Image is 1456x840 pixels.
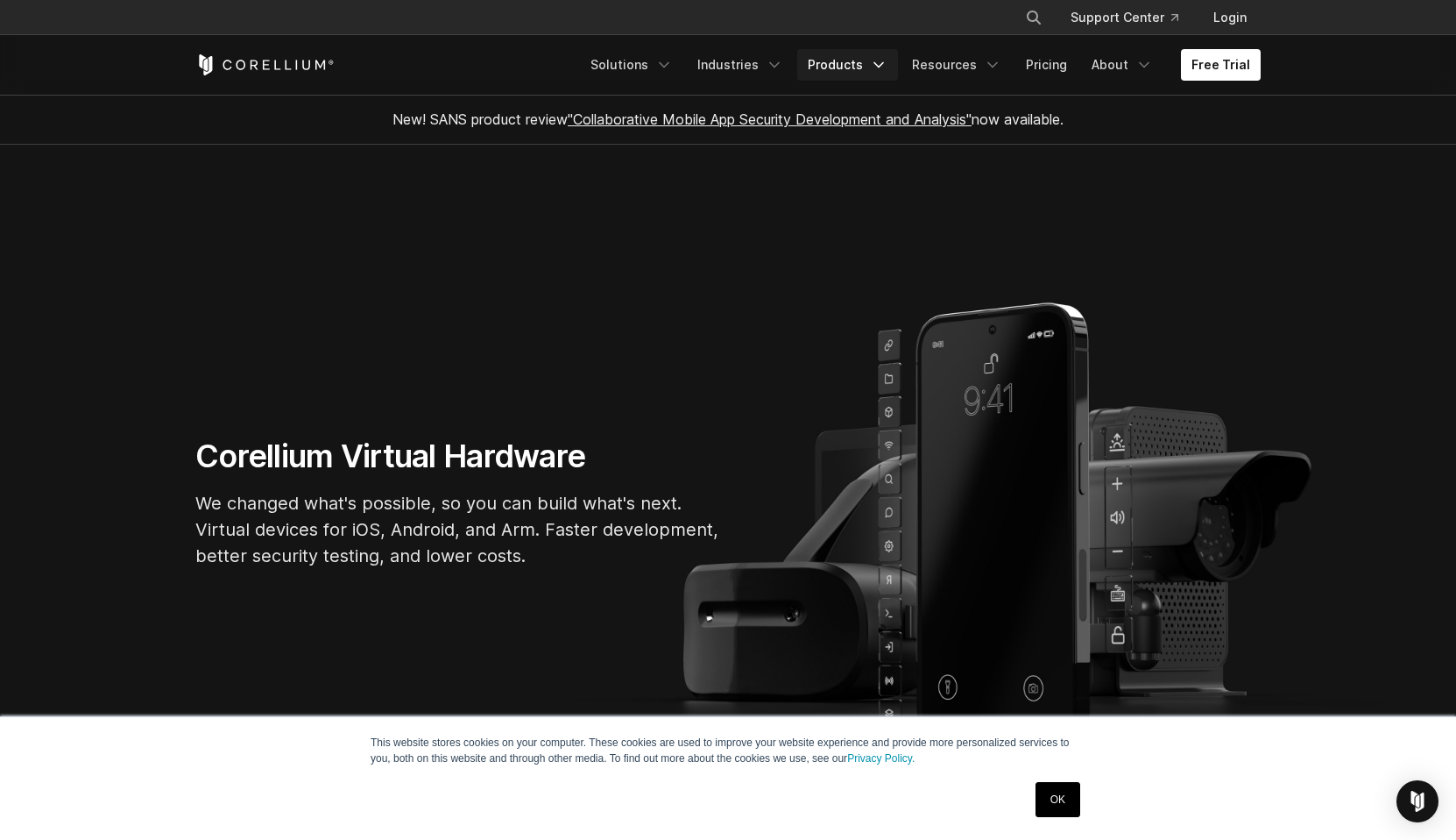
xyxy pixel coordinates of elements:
[371,735,1085,766] p: This website stores cookies on your computer. These cookies are used to improve your website expe...
[195,437,721,476] h1: Corellium Virtual Hardware
[580,49,683,81] a: Solutions
[1057,2,1192,33] a: Support Center
[901,49,1012,81] a: Resources
[1015,49,1078,81] a: Pricing
[847,752,915,765] a: Privacy Policy.
[1181,49,1261,81] a: Free Trial
[195,54,335,75] a: Corellium Home
[392,110,1064,128] span: New! SANS product review now available.
[568,110,972,128] a: "Collaborative Mobile App Security Development and Analysis"
[580,49,1261,81] div: Navigation Menu
[195,490,721,569] p: We changed what's possible, so you can build what's next. Virtual devices for iOS, Android, and A...
[1199,2,1261,33] a: Login
[1018,2,1050,33] button: Search
[1004,2,1261,33] div: Navigation Menu
[797,49,898,81] a: Products
[1035,782,1080,817] a: OK
[1081,49,1163,81] a: About
[1396,780,1438,822] div: Open Intercom Messenger
[687,49,794,81] a: Industries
